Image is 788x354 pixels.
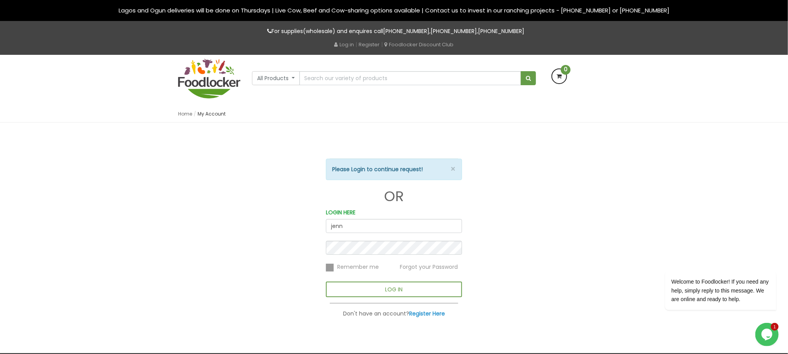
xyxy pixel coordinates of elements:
[326,208,355,217] label: LOGIN HERE
[299,71,521,85] input: Search our variety of products
[561,65,571,75] span: 0
[450,165,456,173] button: ×
[178,110,192,117] a: Home
[178,59,240,98] img: FoodLocker
[326,282,462,297] button: LOG IN
[119,6,669,14] span: Lagos and Ogun deliveries will be done on Thursdays | Live Cow, Beef and Cow-sharing options avai...
[346,138,442,154] iframe: fb:login_button Facebook Social Plugin
[356,40,357,48] span: |
[337,263,379,271] span: Remember me
[334,41,354,48] a: Log in
[382,40,383,48] span: |
[400,263,458,271] a: Forgot your Password
[252,71,300,85] button: All Products
[385,41,454,48] a: Foodlocker Discount Club
[359,41,380,48] a: Register
[383,27,430,35] a: [PHONE_NUMBER]
[640,227,780,319] iframe: chat widget
[332,165,423,173] strong: Please Login to continue request!
[326,189,462,204] h1: OR
[409,310,445,317] a: Register Here
[755,323,780,346] iframe: chat widget
[326,309,462,318] p: Don't have an account?
[431,27,477,35] a: [PHONE_NUMBER]
[326,219,462,233] input: Email
[478,27,525,35] a: [PHONE_NUMBER]
[178,27,610,36] p: For supplies(wholesale) and enquires call , ,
